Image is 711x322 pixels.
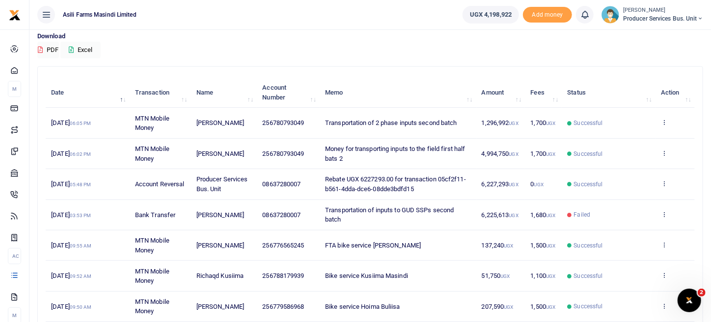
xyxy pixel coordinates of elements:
small: 06:05 PM [70,121,91,126]
a: logo-small logo-large logo-large [9,11,21,18]
span: Failed [574,210,591,219]
small: UGX [509,182,519,187]
th: Fees: activate to sort column ascending [525,77,562,108]
small: UGX [509,151,519,157]
li: Ac [8,248,21,264]
span: Successful [574,119,603,127]
a: UGX 4,198,922 [463,6,519,24]
span: 256780793049 [263,150,304,157]
img: profile-user [602,6,619,24]
small: UGX [534,182,544,187]
span: FTA bike service [PERSON_NAME] [325,242,421,249]
span: Add money [523,7,572,23]
span: Rebate UGX 6227293.00 for transaction 05cf2f11-b561-4dda-dce6-08dde3bdfd15 [325,175,466,193]
span: [PERSON_NAME] [196,150,244,157]
span: [DATE] [51,272,91,279]
span: 51,750 [482,272,510,279]
span: Successful [574,272,603,280]
button: PDF [37,42,59,58]
a: Add money [523,10,572,18]
th: Amount: activate to sort column ascending [476,77,525,108]
span: UGX 4,198,922 [470,10,512,20]
th: Memo: activate to sort column ascending [320,77,476,108]
span: 08637280007 [263,180,301,188]
span: Successful [574,241,603,250]
span: [PERSON_NAME] [196,211,244,219]
small: 09:55 AM [70,243,92,248]
span: 1,296,992 [482,119,519,126]
small: UGX [500,273,510,279]
li: Toup your wallet [523,7,572,23]
span: 256776565245 [263,242,304,249]
th: Account Number: activate to sort column ascending [257,77,320,108]
span: Bike service Kusiima Masindi [325,272,408,279]
span: 4,994,750 [482,150,519,157]
span: 2 [698,289,706,297]
th: Name: activate to sort column ascending [191,77,257,108]
small: UGX [546,121,555,126]
p: Download [37,31,703,42]
small: UGX [546,213,555,218]
span: MTN Mobile Money [135,298,169,315]
span: [DATE] [51,211,91,219]
span: Successful [574,149,603,158]
span: 6,225,613 [482,211,519,219]
span: Successful [574,302,603,311]
iframe: Intercom live chat [678,289,701,312]
span: MTN Mobile Money [135,237,169,254]
span: [PERSON_NAME] [196,242,244,249]
span: Account Reversal [135,180,185,188]
span: 137,240 [482,242,514,249]
span: [DATE] [51,150,91,157]
span: 256780793049 [263,119,304,126]
span: 1,100 [531,272,556,279]
span: [DATE] [51,180,91,188]
span: Asili Farms Masindi Limited [59,10,140,19]
span: MTN Mobile Money [135,115,169,132]
span: [DATE] [51,303,91,310]
span: Richaqd Kusiima [196,272,244,279]
span: 207,590 [482,303,514,310]
small: 06:02 PM [70,151,91,157]
span: 6,227,293 [482,180,519,188]
th: Date: activate to sort column descending [46,77,130,108]
small: UGX [504,304,513,310]
th: Status: activate to sort column ascending [562,77,656,108]
span: Bank Transfer [135,211,175,219]
span: 1,500 [531,303,556,310]
span: Producer Services Bus. Unit [623,14,703,23]
li: Wallet ballance [459,6,523,24]
li: M [8,81,21,97]
small: [PERSON_NAME] [623,6,703,15]
small: UGX [509,121,519,126]
th: Action: activate to sort column ascending [656,77,695,108]
small: UGX [546,304,555,310]
span: [PERSON_NAME] [196,303,244,310]
span: [DATE] [51,119,91,126]
span: 1,700 [531,119,556,126]
a: profile-user [PERSON_NAME] Producer Services Bus. Unit [602,6,703,24]
span: 1,700 [531,150,556,157]
span: MTN Mobile Money [135,145,169,162]
span: 08637280007 [263,211,301,219]
span: [DATE] [51,242,91,249]
span: Successful [574,180,603,189]
span: MTN Mobile Money [135,268,169,285]
span: Transportation of 2 phase inputs second batch [325,119,457,126]
span: 0 [531,180,544,188]
small: UGX [546,273,555,279]
small: 03:53 PM [70,213,91,218]
span: [PERSON_NAME] [196,119,244,126]
small: 05:48 PM [70,182,91,187]
button: Excel [60,42,101,58]
span: Money for transporting inputs to the field first half bats 2 [325,145,465,162]
small: 09:52 AM [70,273,92,279]
span: 256779586968 [263,303,304,310]
small: 09:50 AM [70,304,92,310]
small: UGX [509,213,519,218]
img: logo-small [9,9,21,21]
small: UGX [504,243,513,248]
span: 1,680 [531,211,556,219]
small: UGX [546,243,555,248]
small: UGX [546,151,555,157]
